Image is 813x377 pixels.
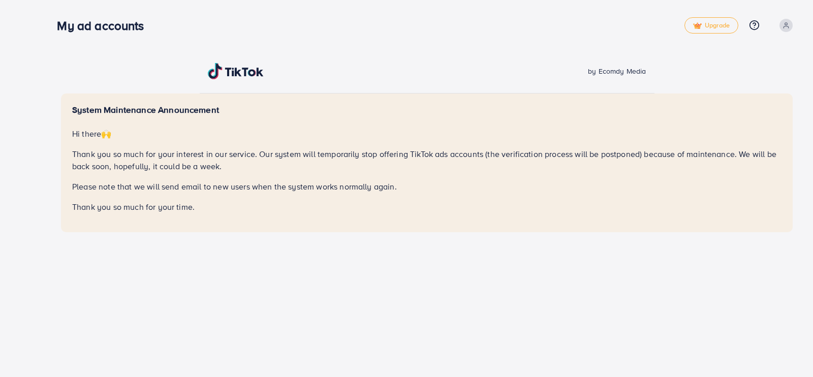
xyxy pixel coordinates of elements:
img: TikTok [208,63,264,79]
h5: System Maintenance Announcement [72,105,781,115]
p: Thank you so much for your time. [72,201,781,213]
p: Thank you so much for your interest in our service. Our system will temporarily stop offering Tik... [72,148,781,172]
img: tick [693,22,702,29]
span: 🙌 [101,128,111,139]
span: Upgrade [693,22,730,29]
a: tickUpgrade [684,17,738,34]
span: by Ecomdy Media [588,66,646,76]
p: Please note that we will send email to new users when the system works normally again. [72,180,781,193]
h3: My ad accounts [57,18,152,33]
p: Hi there [72,128,781,140]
